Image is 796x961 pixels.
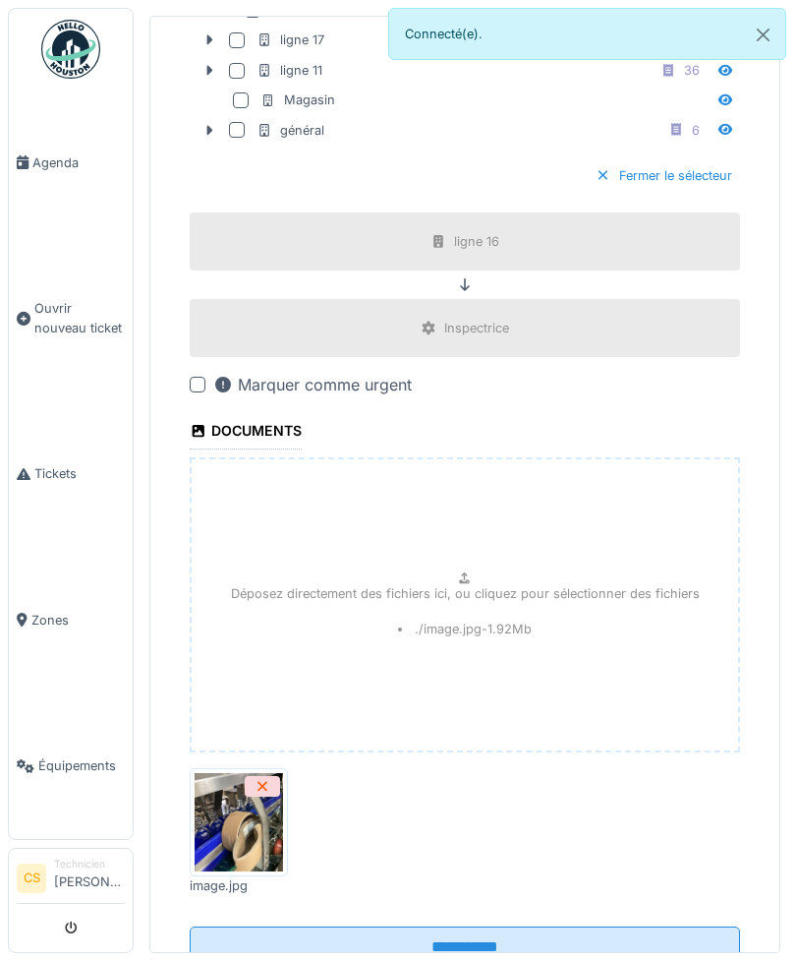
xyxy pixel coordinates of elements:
div: Magasin [260,90,335,109]
div: image.jpg [190,876,288,895]
a: CS Technicien[PERSON_NAME] [17,857,125,904]
li: ./image.jpg - 1.92 Mb [398,620,533,638]
div: général [256,121,324,140]
div: Technicien [54,857,125,871]
button: Close [741,9,785,61]
div: ligne 11 [256,61,322,80]
div: ligne 16 [454,232,499,251]
div: ligne 17 [256,30,324,49]
span: Agenda [32,153,125,172]
img: Badge_color-CXgf-gQk.svg [41,20,100,79]
div: Marquer comme urgent [213,373,412,396]
a: Ouvrir nouveau ticket [9,236,133,401]
div: Inspectrice [444,319,509,337]
a: Tickets [9,400,133,547]
span: Tickets [34,464,125,483]
span: Ouvrir nouveau ticket [34,299,125,336]
p: Déposez directement des fichiers ici, ou cliquez pour sélectionner des fichiers [231,584,700,603]
li: [PERSON_NAME] [54,857,125,899]
img: ssxh70xljcjbyo3xekt728u2hr73 [195,773,283,871]
div: 36 [684,61,700,80]
span: Équipements [38,756,125,775]
div: Fermer le sélecteur [588,162,740,189]
div: Documents [190,416,302,450]
span: Zones [31,611,125,630]
a: Agenda [9,90,133,236]
a: Équipements [9,693,133,840]
li: CS [17,864,46,893]
a: Zones [9,547,133,693]
div: Connecté(e). [388,8,786,60]
div: 6 [692,121,700,140]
